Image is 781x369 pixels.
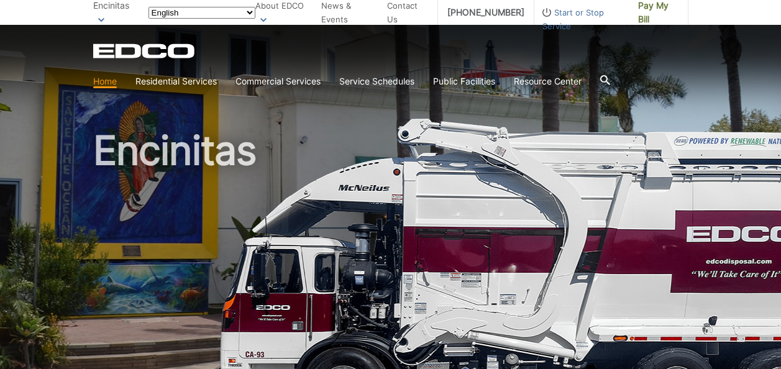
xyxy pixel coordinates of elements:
a: Service Schedules [339,75,414,88]
a: Public Facilities [433,75,495,88]
a: Home [93,75,117,88]
a: Resource Center [514,75,582,88]
select: Select a language [148,7,255,19]
a: Residential Services [135,75,217,88]
a: EDCD logo. Return to the homepage. [93,43,196,58]
a: Commercial Services [235,75,321,88]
